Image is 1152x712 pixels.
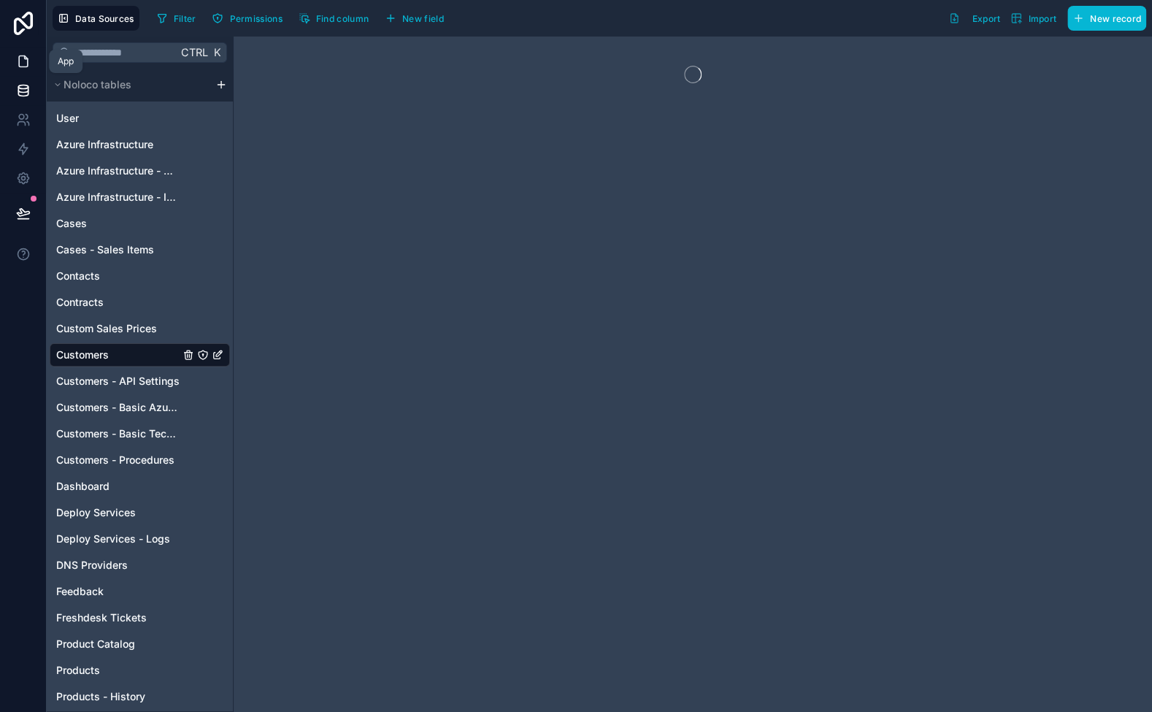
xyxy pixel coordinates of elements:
[293,7,374,29] button: Find column
[972,13,1000,24] span: Export
[402,13,444,24] span: New field
[1090,13,1141,24] span: New record
[58,55,74,67] div: App
[207,7,293,29] a: Permissions
[1028,13,1056,24] span: Import
[1005,6,1061,31] button: Import
[53,6,139,31] button: Data Sources
[229,13,282,24] span: Permissions
[316,13,369,24] span: Find column
[207,7,287,29] button: Permissions
[151,7,201,29] button: Filter
[1067,6,1146,31] button: New record
[180,43,210,61] span: Ctrl
[380,7,449,29] button: New field
[174,13,196,24] span: Filter
[1061,6,1146,31] a: New record
[75,13,134,24] span: Data Sources
[943,6,1005,31] button: Export
[212,47,222,58] span: K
